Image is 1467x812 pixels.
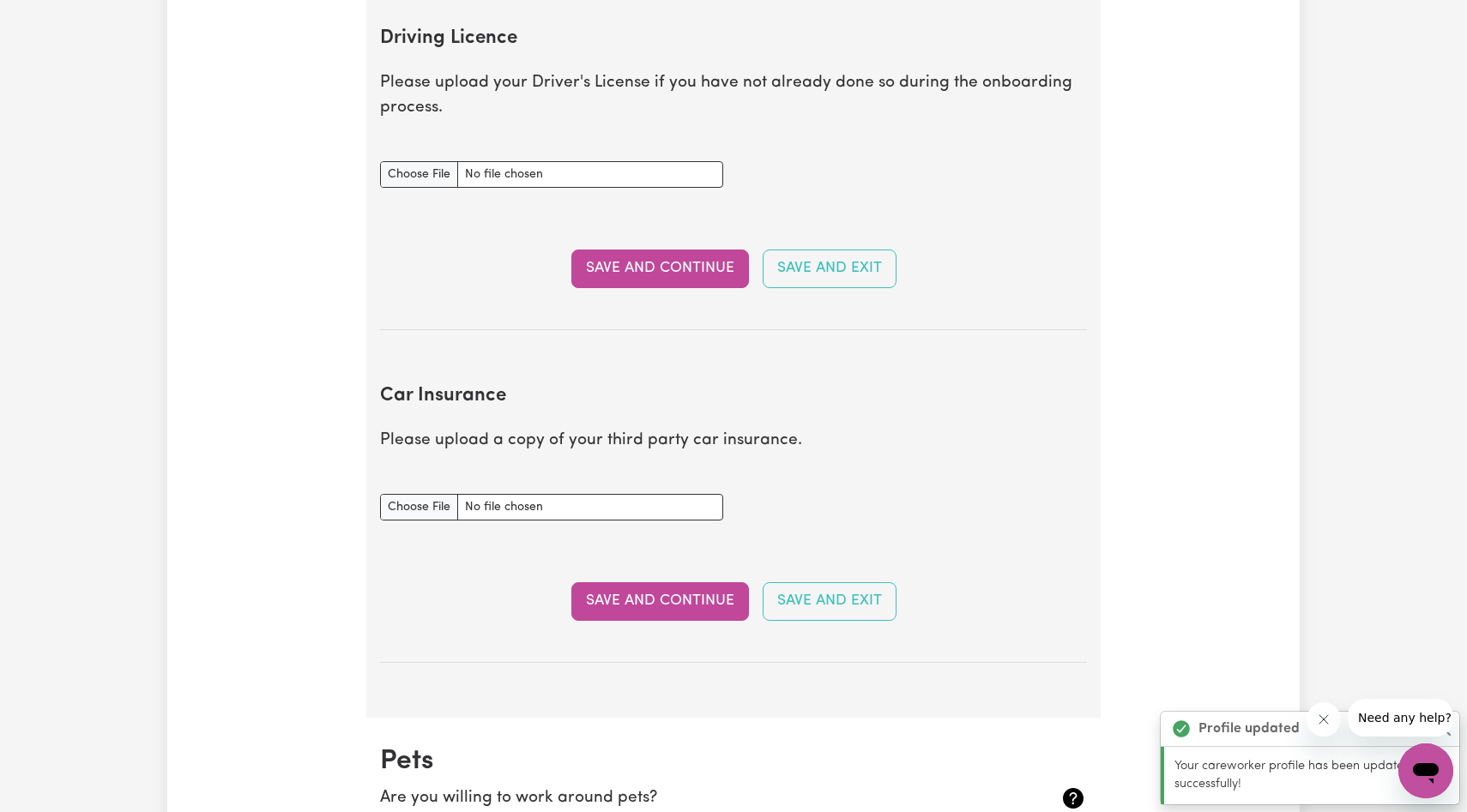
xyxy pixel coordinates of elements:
strong: Profile updated [1198,719,1300,739]
button: Save and Continue [571,250,749,287]
button: Save and Exit [763,250,896,287]
p: Your careworker profile has been updated successfully! [1174,757,1449,794]
iframe: Button to launch messaging window [1398,743,1453,798]
iframe: Message from company [1348,699,1453,737]
p: Please upload a copy of your third party car insurance. [380,429,1087,454]
button: Save and Exit [763,582,896,620]
button: Save and Continue [571,582,749,620]
p: Are you willing to work around pets? [380,786,969,811]
h2: Driving Licence [380,27,1087,51]
iframe: Close message [1307,702,1341,737]
h2: Pets [380,745,1087,778]
h2: Car Insurance [380,385,1087,408]
p: Please upload your Driver's License if you have not already done so during the onboarding process. [380,71,1087,121]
